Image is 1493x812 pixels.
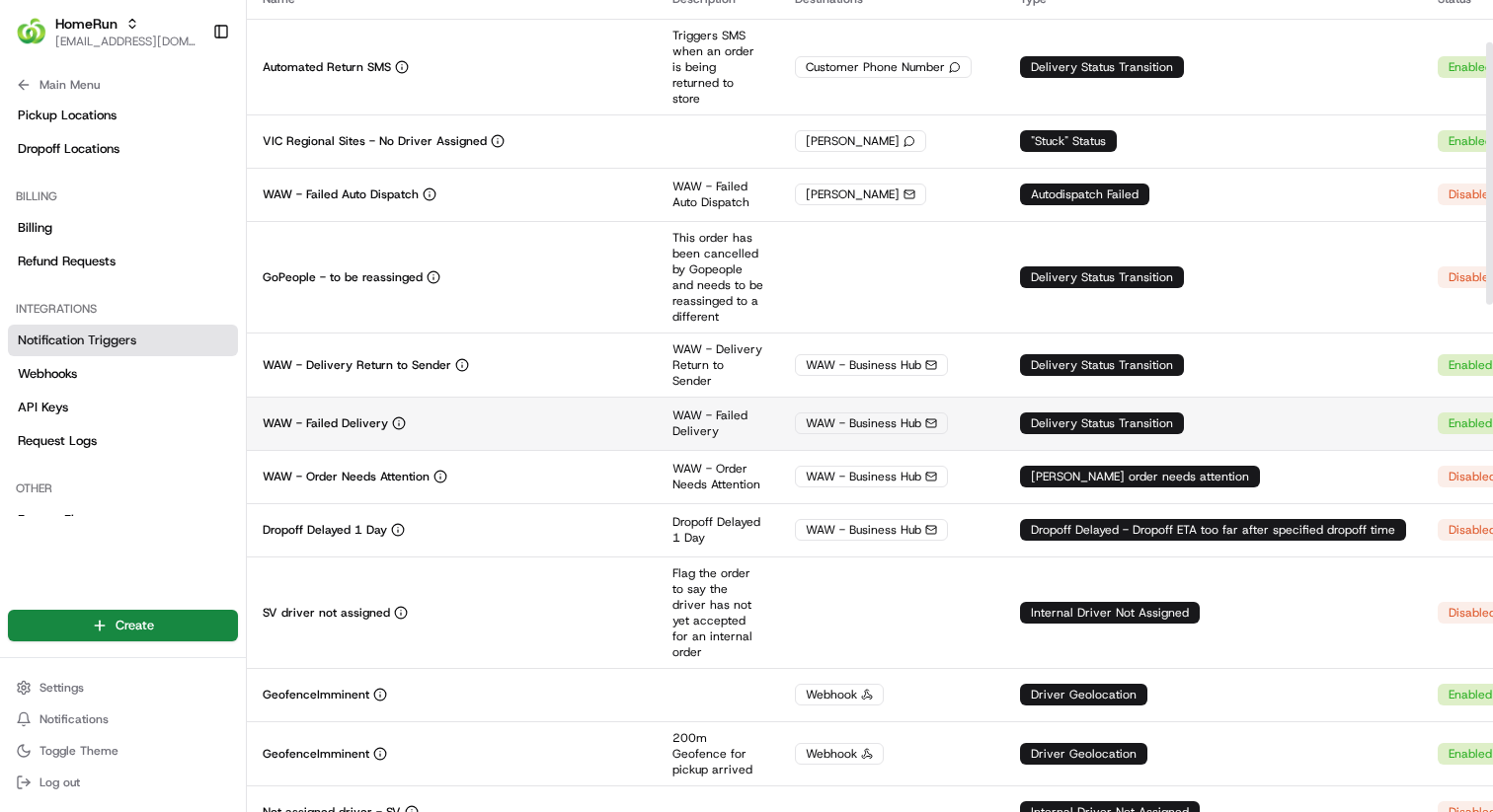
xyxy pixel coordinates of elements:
div: Integrations [8,293,238,325]
span: Request Logs [18,432,97,450]
div: Dropoff Delayed - Dropoff ETA too far after specified dropoff time [1020,519,1406,541]
p: GeofenceImminent [263,687,369,702]
div: "Stuck" Status [1020,130,1117,152]
button: Settings [8,674,238,701]
a: Request Logs [8,425,238,457]
div: Driver Geolocation [1020,743,1147,765]
p: Welcome 👋 [20,79,359,111]
div: Autodispatch Failed [1020,184,1149,205]
button: [EMAIL_ADDRESS][DOMAIN_NAME] [55,34,196,49]
div: We're available if you need us! [67,208,250,224]
div: Driver Geolocation [1020,684,1147,705]
button: HomeRun [55,14,118,34]
button: HomeRunHomeRun[EMAIL_ADDRESS][DOMAIN_NAME] [8,8,204,55]
img: Nash [20,20,59,59]
span: Notifications [39,711,109,727]
p: WAW - Order Needs Attention [672,461,763,492]
div: Webhook [795,743,884,765]
div: [PERSON_NAME] [795,184,926,205]
div: WAW - Business Hub [795,466,948,487]
span: Log out [39,775,80,790]
span: Pylon [196,334,239,349]
p: Flag the order to say the driver has not yet accepted for an internal order [672,565,763,660]
button: Main Menu [8,71,238,99]
div: Delivery Status Transition [1020,412,1184,434]
p: WAW - Delivery Return to Sender [263,357,451,373]
p: Automated Return SMS [263,59,391,75]
p: WAW - Delivery Return to Sender [672,341,763,389]
span: Notification Triggers [18,332,136,349]
p: This order has been cancelled by Gopeople and needs to be reassinged to a different [672,230,763,325]
input: Clear [51,127,326,148]
p: GeofenceImminent [263,746,369,762]
span: Billing [18,219,52,237]
a: Webhooks [8,358,238,390]
span: API Documentation [187,286,317,306]
p: Dropoff Delayed 1 Day [263,522,387,538]
img: HomeRun [16,16,47,47]
div: Customer Phone Number [795,56,972,78]
p: Dropoff Delayed 1 Day [672,514,763,546]
img: 1736555255976-a54dd68f-1ca7-489b-9aae-adbdc363a1c4 [20,188,55,224]
a: Pickup Locations [8,100,238,131]
div: WAW - Business Hub [795,519,948,541]
a: Powered byPylon [139,333,239,349]
span: Dropoff Locations [18,140,119,158]
p: WAW - Order Needs Attention [263,469,430,484]
span: Webhooks [18,365,77,383]
span: Toggle Theme [39,743,118,759]
button: Start new chat [336,194,359,218]
a: Notification Triggers [8,325,238,356]
span: Feature Flags [18,511,95,529]
p: SV driver not assigned [263,605,390,621]
a: Feature Flags [8,504,238,536]
p: WAW - Failed Delivery [672,407,763,439]
a: API Keys [8,392,238,423]
div: Webhook [795,684,884,705]
span: Refund Requests [18,253,116,270]
p: GoPeople - to be reassinged [263,269,423,285]
span: Pickup Locations [18,107,117,124]
span: API Keys [18,399,68,416]
span: Create [116,617,154,634]
div: WAW - Business Hub [795,354,948,376]
a: 💻API Documentation [159,278,325,314]
div: [PERSON_NAME] [795,130,926,152]
a: 📗Knowledge Base [12,278,159,314]
span: Knowledge Base [39,286,151,306]
button: Toggle Theme [8,737,238,765]
a: Billing [8,212,238,244]
div: Delivery Status Transition [1020,354,1184,376]
p: Triggers SMS when an order is being returned to store [672,28,763,107]
p: WAW - Failed Delivery [263,415,388,431]
a: Refund Requests [8,246,238,277]
span: Main Menu [39,77,100,93]
p: WAW - Failed Auto Dispatch [672,179,763,210]
div: 💻 [167,288,183,304]
p: WAW - Failed Auto Dispatch [263,186,419,202]
div: Billing [8,181,238,212]
span: Settings [39,680,84,696]
a: Dropoff Locations [8,133,238,165]
p: VIC Regional Sites - No Driver Assigned [263,133,487,149]
button: Log out [8,769,238,796]
p: 200m Geofence for pickup arrived [672,730,763,777]
div: WAW - Business Hub [795,412,948,434]
button: Create [8,610,238,641]
div: Other [8,473,238,504]
div: Delivery Status Transition [1020,56,1184,78]
div: [PERSON_NAME] order needs attention [1020,466,1260,487]
div: Start new chat [67,188,324,208]
div: Internal Driver Not Assigned [1020,602,1200,624]
div: Delivery Status Transition [1020,266,1184,288]
div: 📗 [20,288,36,304]
button: Notifications [8,705,238,733]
